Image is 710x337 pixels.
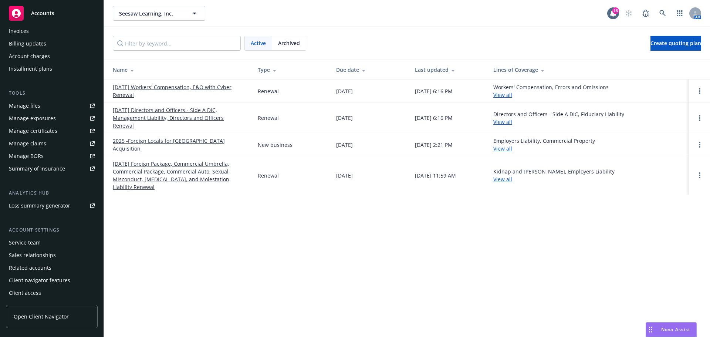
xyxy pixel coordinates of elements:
div: Invoices [9,25,29,37]
div: Manage certificates [9,125,57,137]
a: Search [655,6,670,21]
div: Renewal [258,172,279,179]
div: Employers Liability, Commercial Property [493,137,595,152]
div: 18 [612,7,619,14]
div: Lines of Coverage [493,66,683,74]
span: Nova Assist [661,326,690,333]
div: Renewal [258,87,279,95]
a: Manage exposures [6,112,98,124]
div: Sales relationships [9,249,56,261]
div: Due date [336,66,403,74]
a: Service team [6,237,98,249]
a: View all [493,145,512,152]
a: Open options [695,171,704,180]
div: Directors and Officers - Side A DIC, Fiduciary Liability [493,110,624,126]
div: Related accounts [9,262,51,274]
a: Client navigator features [6,274,98,286]
a: Installment plans [6,63,98,75]
div: Summary of insurance [9,163,65,175]
a: Invoices [6,25,98,37]
a: [DATE] Directors and Officers - Side A DIC, Management Liability, Directors and Officers Renewal [113,106,246,129]
a: View all [493,91,512,98]
div: Account settings [6,226,98,234]
span: Seesaw Learning, Inc. [119,10,183,17]
input: Filter by keyword... [113,36,241,51]
a: Manage certificates [6,125,98,137]
div: Client navigator features [9,274,70,286]
div: Manage BORs [9,150,44,162]
a: Accounts [6,3,98,24]
div: Account charges [9,50,50,62]
a: Switch app [672,6,687,21]
a: View all [493,176,512,183]
div: Workers' Compensation, Errors and Omissions [493,83,609,99]
button: Seesaw Learning, Inc. [113,6,205,21]
span: Active [251,39,266,47]
div: [DATE] 2:21 PM [415,141,453,149]
div: [DATE] 6:16 PM [415,87,453,95]
div: Tools [6,90,98,97]
div: [DATE] [336,172,353,179]
div: Analytics hub [6,189,98,197]
a: Open options [695,87,704,95]
div: [DATE] 11:59 AM [415,172,456,179]
a: Client access [6,287,98,299]
a: Related accounts [6,262,98,274]
a: Loss summary generator [6,200,98,212]
div: Renewal [258,114,279,122]
div: Type [258,66,324,74]
div: [DATE] 6:16 PM [415,114,453,122]
span: Archived [278,39,300,47]
a: Create quoting plan [650,36,701,51]
div: Installment plans [9,63,52,75]
a: Sales relationships [6,249,98,261]
span: Open Client Navigator [14,313,69,320]
a: [DATE] Foreign Package, Commercial Umbrella, Commercial Package, Commercial Auto, Sexual Miscondu... [113,160,246,191]
a: Manage BORs [6,150,98,162]
div: Service team [9,237,41,249]
span: Create quoting plan [650,40,701,47]
div: Loss summary generator [9,200,70,212]
div: Last updated [415,66,481,74]
div: Manage files [9,100,40,112]
a: [DATE] Workers' Compensation, E&O with Cyber Renewal [113,83,246,99]
a: Account charges [6,50,98,62]
a: Open options [695,114,704,122]
span: Accounts [31,10,54,16]
div: Client access [9,287,41,299]
div: Manage exposures [9,112,56,124]
a: Open options [695,140,704,149]
a: Report a Bug [638,6,653,21]
div: [DATE] [336,141,353,149]
div: [DATE] [336,114,353,122]
div: Drag to move [646,323,655,337]
a: Billing updates [6,38,98,50]
div: [DATE] [336,87,353,95]
div: New business [258,141,293,149]
a: View all [493,118,512,125]
div: Billing updates [9,38,46,50]
a: 2025 -Foreign Locals for [GEOGRAPHIC_DATA] Acquisition [113,137,246,152]
div: Kidnap and [PERSON_NAME], Employers Liability [493,168,615,183]
a: Start snowing [621,6,636,21]
button: Nova Assist [646,322,697,337]
div: Name [113,66,246,74]
div: Manage claims [9,138,46,149]
a: Manage files [6,100,98,112]
a: Manage claims [6,138,98,149]
a: Summary of insurance [6,163,98,175]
